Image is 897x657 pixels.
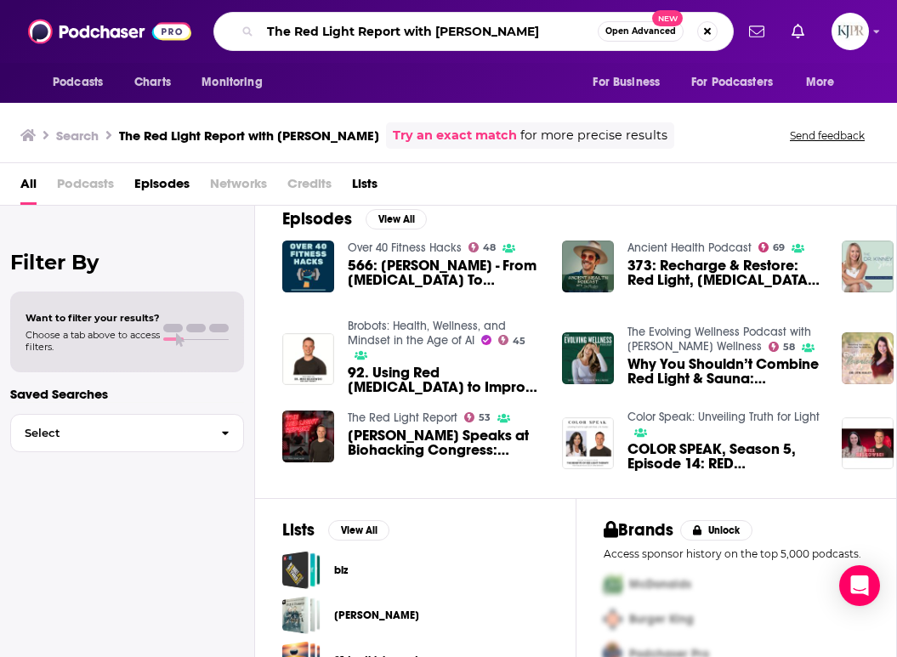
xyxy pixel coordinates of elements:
span: McDonalds [629,577,691,592]
img: First Pro Logo [597,567,629,602]
a: COLOR SPEAK, Season 5, Episode 14: RED LIGHT THERAPY BENEFITS with Dr. Mike Belkowski [627,442,821,471]
img: 57. The Benefits of Red Light Therapy to Maximize Energy and Achieve Radiant Skin with Dr. Mike B... [842,332,894,384]
a: Try an exact match [393,126,517,145]
span: Podcasts [53,71,103,94]
span: New [652,10,683,26]
button: View All [366,209,427,229]
div: Search podcasts, credits, & more... [213,12,734,51]
h2: Lists [282,519,315,541]
button: Open AdvancedNew [598,21,684,42]
img: Why You Shouldn’t Combine Red Light & Sauna: Methylene Blue & Cellular Hydration | Dr. Mike Belko... [562,332,614,384]
button: open menu [190,66,284,99]
a: Ancient Health Podcast [627,241,752,255]
span: 45 [513,337,525,345]
a: 69 [758,242,786,252]
span: 373: Recharge & Restore: Red Light, [MEDICAL_DATA] & C60 Explained | [PERSON_NAME] [627,258,821,287]
a: Charts [123,66,181,99]
a: 48 [468,242,497,252]
span: Want to filter your results? [26,312,160,324]
img: Second Pro Logo [597,602,629,637]
span: Charts [134,71,171,94]
button: Send feedback [785,128,870,143]
button: Show profile menu [832,13,869,50]
span: 58 [783,343,795,351]
h2: Episodes [282,208,352,229]
a: Show notifications dropdown [742,17,771,46]
a: 373: Recharge & Restore: Red Light, Methylene Blue & C60 Explained | Dr. Mike Belkowski [627,258,821,287]
img: How To Boost Your Mitochondria and Start Feeling Better With Red Light Therapy with Dr. Mike Belk... [842,241,894,292]
img: Dr. Mike Belkowski Speaks at Biohacking Congress: Mitochondria, Electrons, Redox Potential, & Pho... [282,411,334,462]
span: Episodes [134,170,190,205]
a: The Red Light Report [348,411,457,425]
span: Open Advanced [605,27,676,36]
span: Credits [287,170,332,205]
a: Color Speak: Unveiling Truth for Light [627,410,820,424]
span: Networks [210,170,267,205]
span: For Business [593,71,660,94]
span: 53 [479,414,491,422]
span: Choose a tab above to access filters. [26,329,160,353]
h2: Filter By [10,250,244,275]
span: Shane Gillis [282,596,321,634]
a: EpisodesView All [282,208,427,229]
a: biz [282,551,321,589]
a: biz [334,561,348,580]
h2: Brands [604,519,674,541]
img: How does Red-Light Therapy work? | Mike Belkowski EP. 14 [842,417,894,469]
span: Podcasts [57,170,114,205]
a: [PERSON_NAME] [334,606,419,625]
span: For Podcasters [691,71,773,94]
p: Access sponsor history on the top 5,000 podcasts. [604,547,870,560]
button: open menu [581,66,681,99]
button: open menu [41,66,125,99]
a: ListsView All [282,519,389,541]
a: 45 [498,335,526,345]
span: Select [11,428,207,439]
button: View All [328,520,389,541]
button: Select [10,414,244,452]
img: User Profile [832,13,869,50]
span: Monitoring [202,71,262,94]
span: Logged in as KJPRpodcast [832,13,869,50]
a: Brobots: Health, Wellness, and Mindset in the Age of AI [348,319,506,348]
button: Unlock [680,520,752,541]
a: Show notifications dropdown [785,17,811,46]
a: Why You Shouldn’t Combine Red Light & Sauna: Methylene Blue & Cellular Hydration | Dr. Mike Belko... [627,357,821,386]
input: Search podcasts, credits, & more... [260,18,598,45]
img: 373: Recharge & Restore: Red Light, Methylene Blue & C60 Explained | Dr. Mike Belkowski [562,241,614,292]
span: 92. Using Red [MEDICAL_DATA] to Improve Your Health And Wellness With BioLight Founder [PERSON_NAME] [348,365,542,394]
p: Saved Searches [10,386,244,402]
a: 92. Using Red Light Therapy to Improve Your Health And Wellness With BioLight Founder Dr. Mike Be... [348,365,542,394]
img: 566: Dr. Mike Belkowski - From Dry Needling To Mitochondrial Health With Red Light Therapy [282,241,334,292]
img: 92. Using Red Light Therapy to Improve Your Health And Wellness With BioLight Founder Dr. Mike Be... [282,333,334,385]
a: All [20,170,37,205]
h3: Search [56,127,99,144]
a: Lists [352,170,378,205]
span: 69 [773,244,785,252]
a: Dr. Mike Belkowski Speaks at Biohacking Congress: Mitochondria, Electrons, Redox Potential, & Pho... [348,428,542,457]
a: The Evolving Wellness Podcast with Sarah Kleiner Wellness [627,325,811,354]
span: Burger King [629,612,694,626]
img: COLOR SPEAK, Season 5, Episode 14: RED LIGHT THERAPY BENEFITS with Dr. Mike Belkowski [562,417,614,469]
button: open menu [794,66,856,99]
img: Podchaser - Follow, Share and Rate Podcasts [28,15,191,48]
a: 566: Dr. Mike Belkowski - From Dry Needling To Mitochondrial Health With Red Light Therapy [348,258,542,287]
span: Why You Shouldn’t Combine Red Light & Sauna: [MEDICAL_DATA] & Cellular Hydration | [PERSON_NAME] ... [627,357,821,386]
a: 53 [464,412,491,422]
a: Over 40 Fitness Hacks [348,241,462,255]
button: open menu [680,66,798,99]
span: More [806,71,835,94]
span: 48 [483,244,496,252]
span: COLOR SPEAK, Season 5, Episode 14: RED [MEDICAL_DATA] BENEFITS with [PERSON_NAME] [627,442,821,471]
